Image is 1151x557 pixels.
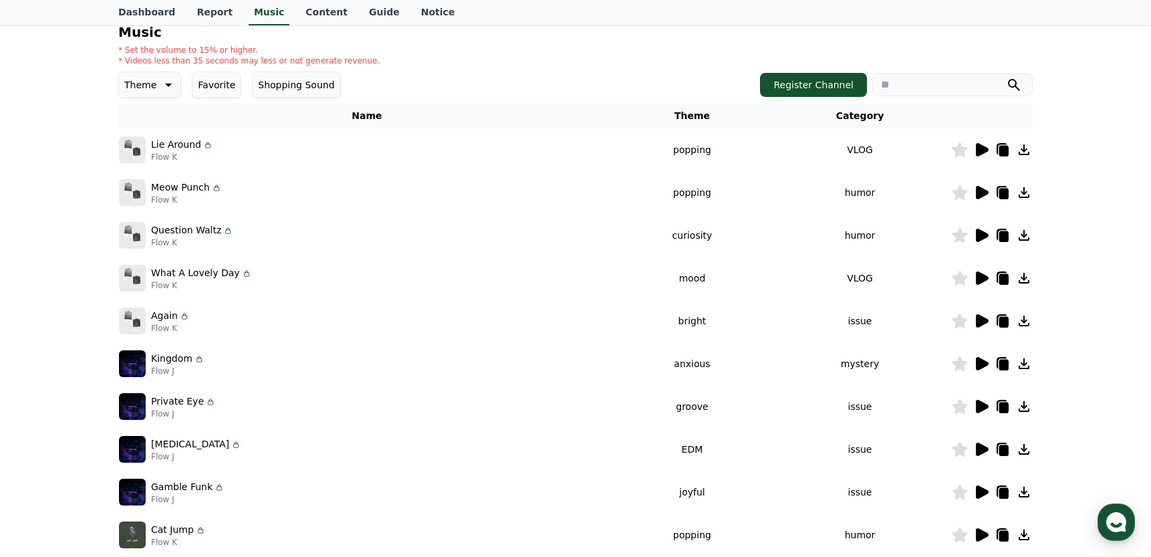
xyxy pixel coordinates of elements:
p: Cat Jump [151,523,194,537]
img: music [119,136,146,163]
td: anxious [616,342,769,385]
p: Flow K [151,152,213,162]
p: What A Lovely Day [151,266,240,280]
td: popping [616,514,769,556]
img: music [119,350,146,377]
img: music [119,179,146,206]
button: Theme [118,72,181,98]
p: [MEDICAL_DATA] [151,437,229,451]
td: mystery [769,342,951,385]
img: music [119,393,146,420]
p: Flow J [151,451,241,462]
p: Flow K [151,280,252,291]
p: Again [151,309,178,323]
td: issue [769,471,951,514]
p: Flow J [151,366,205,376]
p: Question Waltz [151,223,221,237]
td: curiosity [616,214,769,257]
a: Settings [172,424,257,457]
p: Flow J [151,494,225,505]
p: Flow K [151,237,233,248]
th: Category [769,104,951,128]
a: Messages [88,424,172,457]
h4: Music [118,25,1033,39]
td: joyful [616,471,769,514]
img: music [119,222,146,249]
td: VLOG [769,257,951,300]
td: popping [616,128,769,171]
td: mood [616,257,769,300]
td: humor [769,214,951,257]
p: Flow K [151,323,190,334]
button: Shopping Sound [252,72,340,98]
p: Flow K [151,195,222,205]
td: popping [616,171,769,214]
p: Flow K [151,537,206,548]
td: groove [616,385,769,428]
span: Messages [111,445,150,455]
span: Settings [198,444,231,455]
p: * Videos less than 35 seconds may less or not generate revenue. [118,55,380,66]
p: Kingdom [151,352,193,366]
th: Theme [616,104,769,128]
p: * Set the volume to 15% or higher. [118,45,380,55]
button: Favorite [192,72,241,98]
img: music [119,522,146,548]
button: Register Channel [760,73,867,97]
p: Theme [124,76,156,94]
span: Home [34,444,57,455]
p: Lie Around [151,138,201,152]
p: Private Eye [151,395,204,409]
td: bright [616,300,769,342]
p: Gamble Funk [151,480,213,494]
td: humor [769,171,951,214]
td: humor [769,514,951,556]
img: music [119,436,146,463]
td: EDM [616,428,769,471]
td: issue [769,300,951,342]
td: issue [769,428,951,471]
p: Flow J [151,409,216,419]
img: music [119,265,146,292]
td: VLOG [769,128,951,171]
p: Meow Punch [151,181,210,195]
a: Home [4,424,88,457]
img: music [119,479,146,506]
img: music [119,308,146,334]
th: Name [118,104,616,128]
td: issue [769,385,951,428]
